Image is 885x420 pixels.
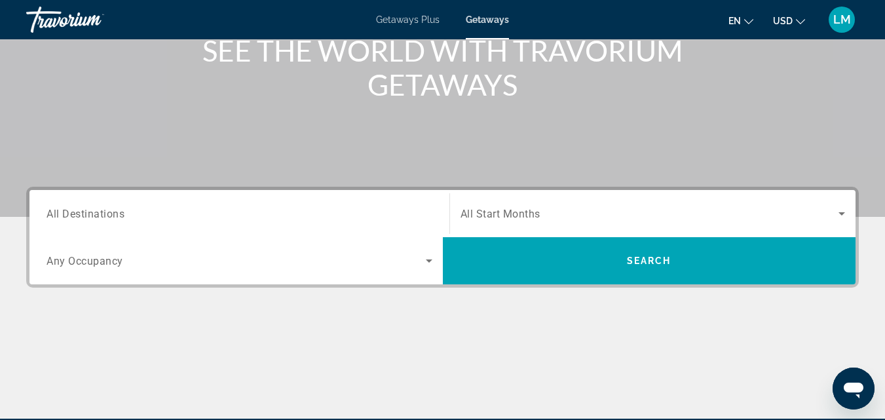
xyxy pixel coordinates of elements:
span: USD [773,16,793,26]
span: en [728,16,741,26]
button: Change language [728,11,753,30]
a: Getaways Plus [376,14,440,25]
a: Getaways [466,14,509,25]
h1: SEE THE WORLD WITH TRAVORIUM GETAWAYS [197,33,688,102]
a: Travorium [26,3,157,37]
span: All Start Months [461,208,540,220]
span: Any Occupancy [47,255,123,267]
button: Change currency [773,11,805,30]
span: All Destinations [47,207,124,220]
div: Search widget [29,190,856,284]
button: Search [443,237,856,284]
button: User Menu [825,6,859,33]
span: LM [833,13,851,26]
span: Search [627,256,671,266]
iframe: Button to launch messaging window [833,368,875,410]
